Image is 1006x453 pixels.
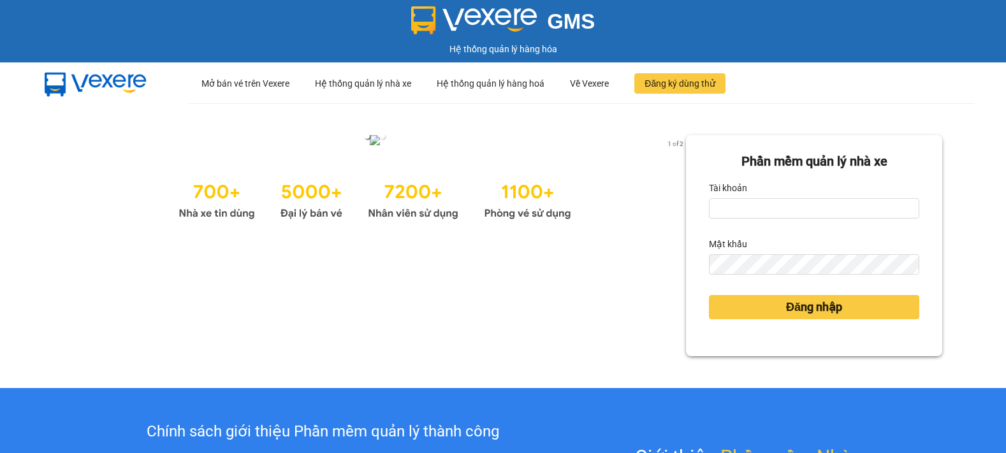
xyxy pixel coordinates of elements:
[380,134,385,139] li: slide item 2
[32,62,159,104] img: mbUUG5Q.png
[201,63,289,104] div: Mở bán vé trên Vexere
[70,420,575,444] div: Chính sách giới thiệu Phần mềm quản lý thành công
[668,135,686,149] button: next slide / item
[3,42,1003,56] div: Hệ thống quản lý hàng hóa
[664,135,686,152] p: 1 of 2
[179,175,571,223] img: Statistics.png
[709,254,919,275] input: Mật khẩu
[709,295,919,319] button: Đăng nhập
[709,152,919,171] div: Phần mềm quản lý nhà xe
[437,63,544,104] div: Hệ thống quản lý hàng hoá
[709,234,747,254] label: Mật khẩu
[786,298,842,316] span: Đăng nhập
[411,19,595,29] a: GMS
[634,73,725,94] button: Đăng ký dùng thử
[547,10,595,33] span: GMS
[709,198,919,219] input: Tài khoản
[411,6,537,34] img: logo 2
[64,135,82,149] button: previous slide / item
[365,134,370,139] li: slide item 1
[570,63,609,104] div: Về Vexere
[645,76,715,90] span: Đăng ký dùng thử
[315,63,411,104] div: Hệ thống quản lý nhà xe
[709,178,747,198] label: Tài khoản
